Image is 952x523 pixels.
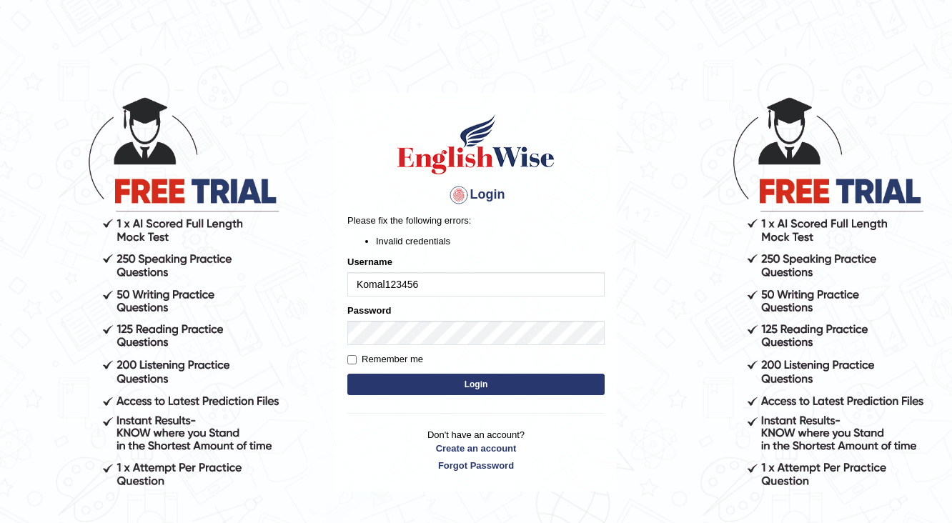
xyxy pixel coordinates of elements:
[347,304,391,317] label: Password
[347,355,357,364] input: Remember me
[347,352,423,367] label: Remember me
[347,442,605,455] a: Create an account
[347,214,605,227] p: Please fix the following errors:
[347,184,605,206] h4: Login
[347,255,392,269] label: Username
[376,234,605,248] li: Invalid credentials
[347,374,605,395] button: Login
[347,428,605,472] p: Don't have an account?
[347,459,605,472] a: Forgot Password
[395,112,557,176] img: Logo of English Wise sign in for intelligent practice with AI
